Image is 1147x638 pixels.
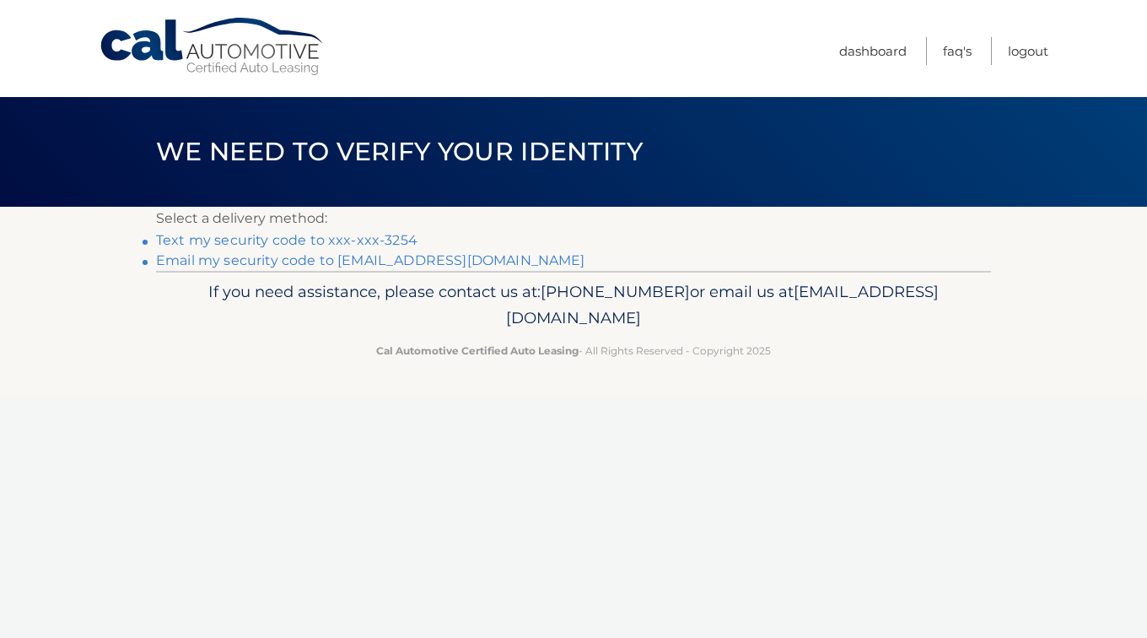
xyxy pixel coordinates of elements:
span: We need to verify your identity [156,136,643,167]
p: Select a delivery method: [156,207,991,230]
strong: Cal Automotive Certified Auto Leasing [376,344,579,357]
a: Email my security code to [EMAIL_ADDRESS][DOMAIN_NAME] [156,252,585,268]
p: If you need assistance, please contact us at: or email us at [167,278,980,333]
a: Logout [1008,37,1048,65]
a: Dashboard [839,37,907,65]
a: Cal Automotive [99,17,326,77]
span: [PHONE_NUMBER] [541,282,690,301]
a: FAQ's [943,37,972,65]
a: Text my security code to xxx-xxx-3254 [156,232,417,248]
p: - All Rights Reserved - Copyright 2025 [167,342,980,360]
